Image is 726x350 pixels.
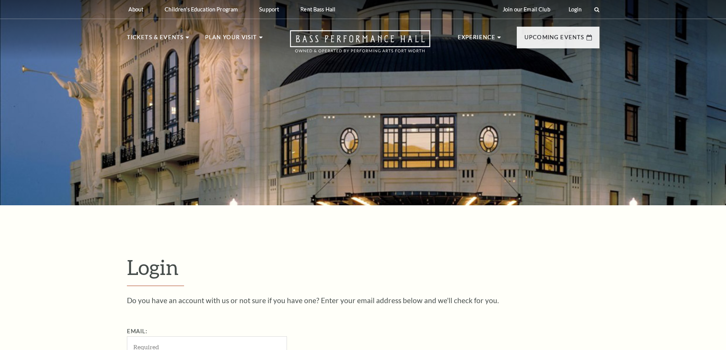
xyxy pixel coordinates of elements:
[458,33,496,46] p: Experience
[127,328,148,334] label: Email:
[127,255,179,279] span: Login
[259,6,279,13] p: Support
[127,297,599,304] p: Do you have an account with us or not sure if you have one? Enter your email address below and we...
[128,6,144,13] p: About
[300,6,335,13] p: Rent Bass Hall
[165,6,238,13] p: Children's Education Program
[524,33,585,46] p: Upcoming Events
[127,33,184,46] p: Tickets & Events
[205,33,257,46] p: Plan Your Visit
